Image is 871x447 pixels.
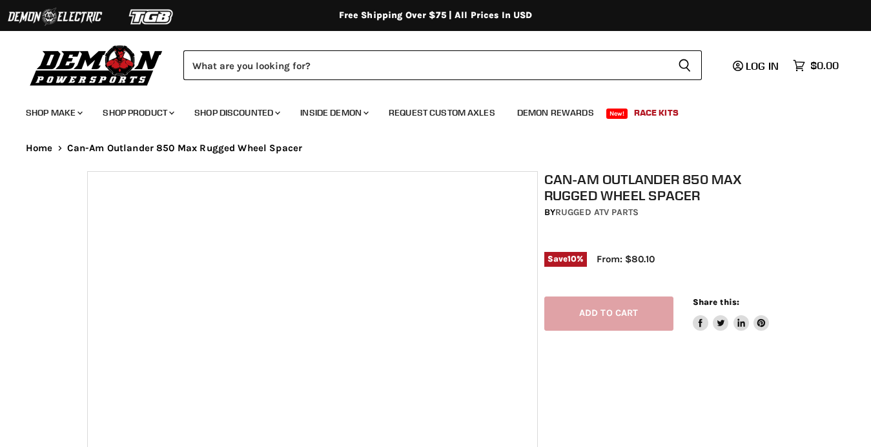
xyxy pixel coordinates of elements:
[568,254,577,264] span: 10
[544,205,790,220] div: by
[693,297,739,307] span: Share this:
[16,94,835,126] ul: Main menu
[183,50,702,80] form: Product
[103,5,200,29] img: TGB Logo 2
[746,59,779,72] span: Log in
[183,50,668,80] input: Search
[16,99,90,126] a: Shop Make
[624,99,688,126] a: Race Kits
[786,56,845,75] a: $0.00
[693,296,770,331] aside: Share this:
[810,59,839,72] span: $0.00
[555,207,639,218] a: Rugged ATV Parts
[67,143,303,154] span: Can-Am Outlander 850 Max Rugged Wheel Spacer
[668,50,702,80] button: Search
[507,99,604,126] a: Demon Rewards
[379,99,505,126] a: Request Custom Axles
[606,109,628,119] span: New!
[93,99,182,126] a: Shop Product
[26,42,167,88] img: Demon Powersports
[185,99,288,126] a: Shop Discounted
[6,5,103,29] img: Demon Electric Logo 2
[597,253,655,265] span: From: $80.10
[26,143,53,154] a: Home
[544,252,587,266] span: Save %
[544,171,790,203] h1: Can-Am Outlander 850 Max Rugged Wheel Spacer
[291,99,376,126] a: Inside Demon
[727,60,786,72] a: Log in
